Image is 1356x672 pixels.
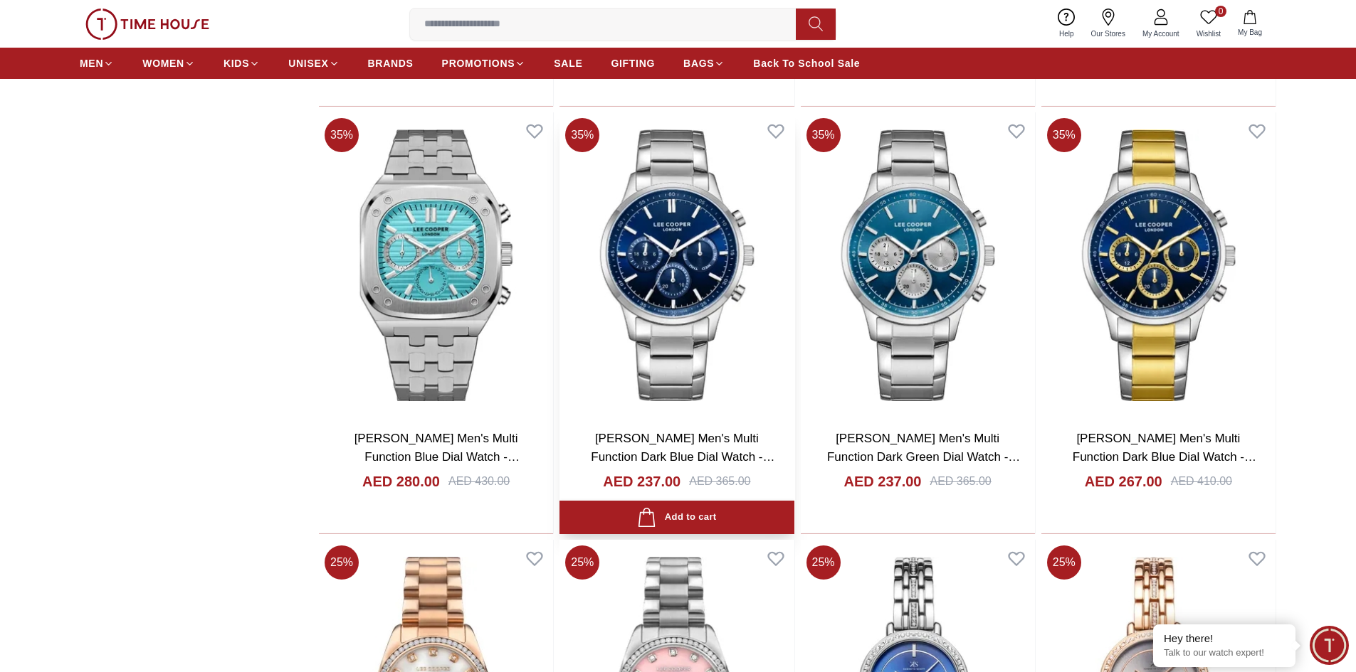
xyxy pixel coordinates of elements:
span: 25 % [325,545,359,580]
span: GIFTING [611,56,655,70]
span: MEN [80,56,103,70]
div: Hey there! [1164,631,1285,646]
span: 25 % [1047,545,1081,580]
span: BAGS [683,56,714,70]
a: [PERSON_NAME] Men's Multi Function Dark Green Dial Watch - LC07998.370 [827,432,1020,481]
div: AED 430.00 [448,473,510,490]
img: Lee Cooper Men's Multi Function Dark Blue Dial Watch - LC07998.290 [1041,112,1276,418]
div: AED 365.00 [689,473,750,490]
span: PROMOTIONS [442,56,515,70]
a: KIDS [224,50,260,76]
a: Our Stores [1083,6,1134,42]
a: WOMEN [142,50,195,76]
span: Help [1053,28,1080,39]
span: Wishlist [1191,28,1226,39]
span: BRANDS [368,56,414,70]
a: Help [1051,6,1083,42]
a: [PERSON_NAME] Men's Multi Function Dark Blue Dial Watch - LC07998.390 [591,432,774,481]
a: UNISEX [288,50,339,76]
a: MEN [80,50,114,76]
span: WOMEN [142,56,184,70]
a: BAGS [683,50,725,76]
button: My Bag [1229,7,1271,41]
img: Lee Cooper Men's Multi Function Dark Green Dial Watch - LC07998.370 [801,112,1035,418]
h4: AED 280.00 [362,471,440,491]
h4: AED 237.00 [603,471,680,491]
a: BRANDS [368,50,414,76]
div: AED 365.00 [930,473,991,490]
a: SALE [554,50,582,76]
h4: AED 267.00 [1085,471,1162,491]
div: Chat Widget [1310,626,1349,665]
span: 0 [1215,6,1226,17]
span: KIDS [224,56,249,70]
img: ... [85,9,209,40]
span: My Account [1137,28,1185,39]
div: AED 410.00 [1171,473,1232,490]
span: Our Stores [1086,28,1131,39]
span: UNISEX [288,56,328,70]
h4: AED 237.00 [844,471,922,491]
span: 35 % [325,118,359,152]
a: [PERSON_NAME] Men's Multi Function Blue Dial Watch - LC08023.300 [354,432,520,481]
p: Talk to our watch expert! [1164,647,1285,659]
span: 25 % [806,545,841,580]
span: 35 % [565,118,599,152]
span: 35 % [1047,118,1081,152]
img: Lee Cooper Men's Multi Function Dark Blue Dial Watch - LC07998.390 [559,112,794,418]
span: Back To School Sale [753,56,860,70]
button: Add to cart [559,501,794,534]
div: Add to cart [637,508,716,527]
a: 0Wishlist [1188,6,1229,42]
a: [PERSON_NAME] Men's Multi Function Dark Blue Dial Watch - LC07998.290 [1073,432,1256,481]
span: My Bag [1232,27,1268,38]
span: 35 % [806,118,841,152]
span: 25 % [565,545,599,580]
a: GIFTING [611,50,655,76]
a: Back To School Sale [753,50,860,76]
img: Lee Cooper Men's Multi Function Blue Dial Watch - LC08023.300 [319,112,553,418]
a: PROMOTIONS [442,50,526,76]
span: SALE [554,56,582,70]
